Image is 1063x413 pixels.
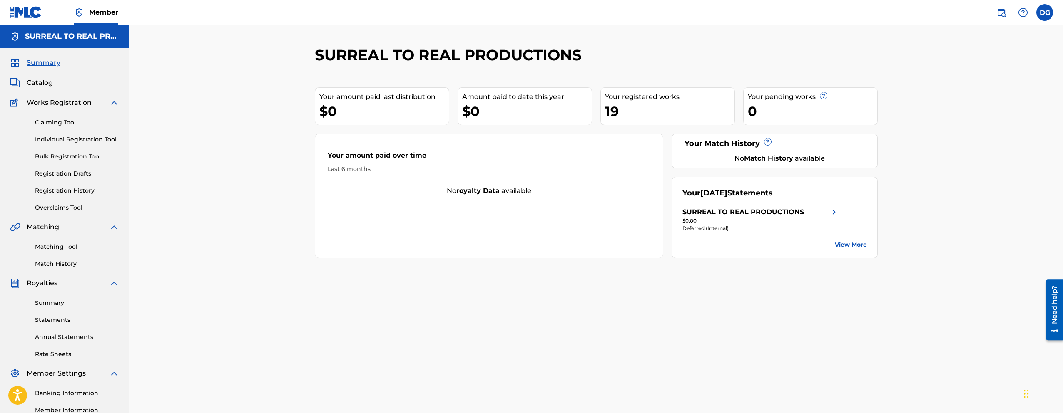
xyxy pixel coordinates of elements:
h2: SURREAL TO REAL PRODUCTIONS [315,46,586,64]
a: Matching Tool [35,242,119,251]
img: Catalog [10,78,20,88]
h5: SURREAL TO REAL PRODUCTIONS [25,32,119,41]
strong: royalty data [456,187,500,195]
span: ? [764,138,771,145]
div: $0.00 [682,217,839,225]
div: No available [693,153,867,163]
div: Your Statements [682,188,773,199]
a: Overclaims Tool [35,203,119,212]
img: expand [109,222,119,232]
span: Summary [27,58,60,68]
span: ? [820,92,827,99]
img: Summary [10,58,20,68]
strong: Match History [744,154,793,162]
div: Your amount paid last distribution [319,92,449,102]
img: right chevron icon [829,207,839,217]
img: expand [109,368,119,378]
img: expand [109,278,119,288]
span: Catalog [27,78,53,88]
a: Rate Sheets [35,350,119,359]
div: Help [1015,4,1031,21]
img: Member Settings [10,368,20,378]
img: search [996,7,1006,17]
div: Your Match History [682,138,867,149]
a: Statements [35,316,119,324]
a: CatalogCatalog [10,78,53,88]
div: Deferred (Internal) [682,225,839,232]
div: Your registered works [605,92,734,102]
div: $0 [462,102,592,121]
div: Drag [1024,381,1029,406]
a: SummarySummary [10,58,60,68]
div: User Menu [1036,4,1053,21]
div: Your pending works [748,92,877,102]
div: Last 6 months [328,165,651,173]
div: No available [315,186,663,196]
div: Amount paid to date this year [462,92,592,102]
img: MLC Logo [10,6,42,18]
a: Claiming Tool [35,118,119,127]
div: Your amount paid over time [328,151,651,165]
a: Annual Statements [35,333,119,341]
img: Works Registration [10,98,21,108]
a: Summary [35,299,119,307]
img: Royalties [10,278,20,288]
span: Royalties [27,278,57,288]
a: Bulk Registration Tool [35,152,119,161]
a: Registration Drafts [35,169,119,178]
img: help [1018,7,1028,17]
img: Top Rightsholder [74,7,84,17]
img: expand [109,98,119,108]
iframe: Resource Center [1040,277,1063,344]
div: $0 [319,102,449,121]
a: Registration History [35,186,119,195]
a: Public Search [993,4,1010,21]
div: 0 [748,102,877,121]
a: Individual Registration Tool [35,135,119,144]
span: Works Registration [27,98,92,108]
a: SURREAL TO REAL PRODUCTIONSright chevron icon$0.00Deferred (Internal) [682,207,839,232]
span: Member [89,7,118,17]
img: Matching [10,222,20,232]
div: SURREAL TO REAL PRODUCTIONS [682,207,804,217]
iframe: Chat Widget [1021,373,1063,413]
div: 19 [605,102,734,121]
a: Match History [35,260,119,268]
img: Accounts [10,32,20,42]
a: View More [835,240,867,249]
span: Matching [27,222,59,232]
a: Banking Information [35,389,119,398]
span: [DATE] [700,188,727,198]
span: Member Settings [27,368,86,378]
